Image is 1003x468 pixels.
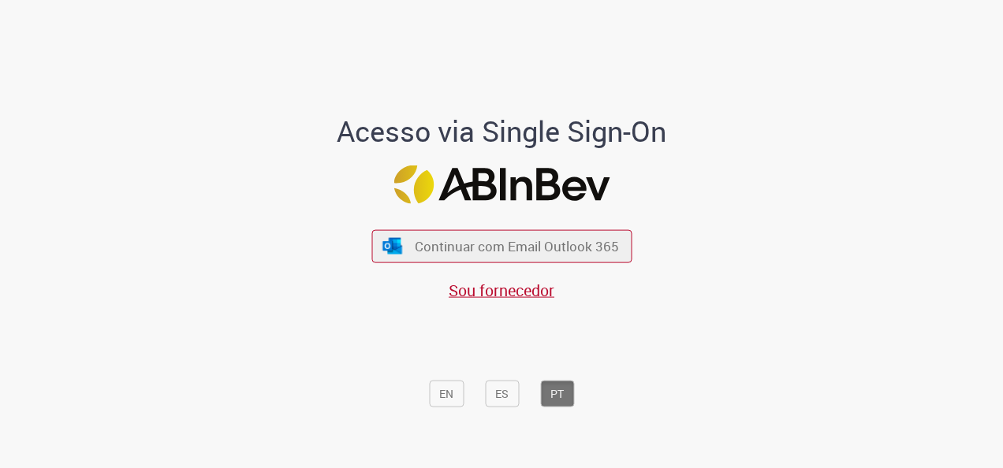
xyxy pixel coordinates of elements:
[415,237,619,255] span: Continuar com Email Outlook 365
[485,380,519,407] button: ES
[371,230,632,262] button: ícone Azure/Microsoft 360 Continuar com Email Outlook 365
[283,115,721,147] h1: Acesso via Single Sign-On
[540,380,574,407] button: PT
[429,380,464,407] button: EN
[382,237,404,254] img: ícone Azure/Microsoft 360
[449,279,554,300] a: Sou fornecedor
[393,165,610,204] img: Logo ABInBev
